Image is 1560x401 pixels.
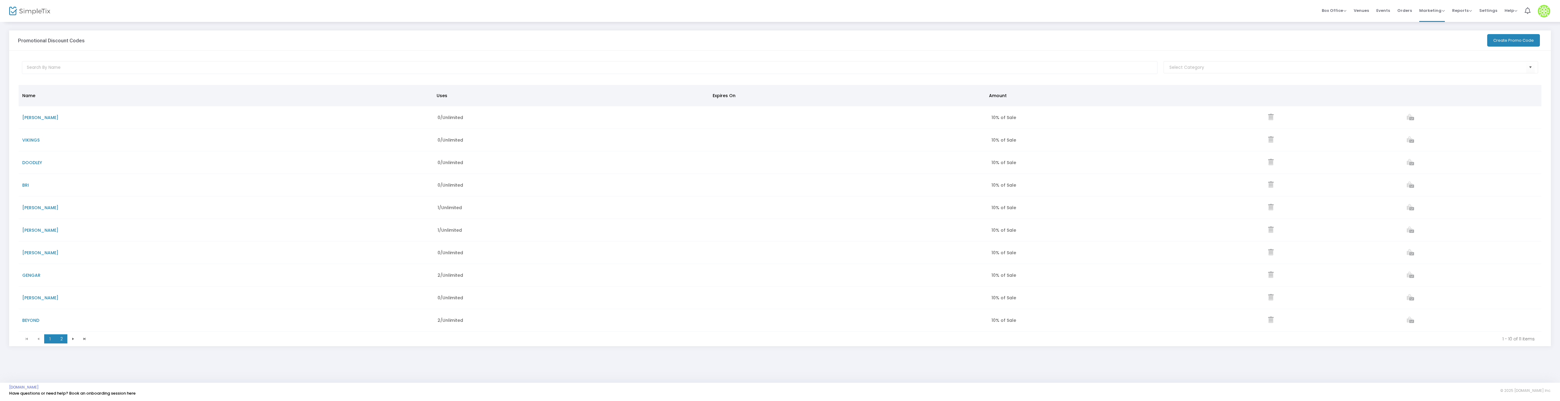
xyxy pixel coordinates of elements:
[1322,8,1346,13] span: Box Office
[991,114,1016,121] span: 10% of Sale
[22,160,42,166] span: DOODLEY
[22,205,58,211] span: [PERSON_NAME]
[22,317,39,323] span: BEYOND
[438,137,463,143] span: 0/Unlimited
[438,182,463,188] span: 0/Unlimited
[438,272,463,278] span: 2/Unlimited
[44,334,56,343] span: Page 1
[9,385,39,390] a: [DOMAIN_NAME]
[991,272,1016,278] span: 10% of Sale
[1407,182,1414,188] a: View list of orders which used this promo code.
[56,334,67,343] span: Page 2
[991,205,1016,211] span: 10% of Sale
[991,295,1016,301] span: 10% of Sale
[991,137,1016,143] span: 10% of Sale
[18,37,85,44] h3: Promotional Discount Codes
[1407,318,1414,324] a: View list of orders which used this promo code.
[1397,3,1412,18] span: Orders
[1487,34,1540,47] button: Create Promo Code
[1169,64,1526,71] input: NO DATA FOUND
[22,250,58,256] span: [PERSON_NAME]
[22,182,29,188] span: BRI
[438,227,462,233] span: 1/Unlimited
[991,317,1016,323] span: 10% of Sale
[991,227,1016,233] span: 10% of Sale
[991,182,1016,188] span: 10% of Sale
[1407,273,1414,279] a: View list of orders which used this promo code.
[71,336,76,341] span: Go to the next page
[82,336,87,341] span: Go to the last page
[1419,8,1445,13] span: Marketing
[1407,137,1414,143] a: View list of orders which used this promo code.
[989,93,1007,99] span: Amount
[991,250,1016,256] span: 10% of Sale
[437,93,447,99] span: Uses
[22,93,35,99] span: Name
[438,114,463,121] span: 0/Unlimited
[1505,8,1517,13] span: Help
[438,250,463,256] span: 0/Unlimited
[22,227,58,233] span: [PERSON_NAME]
[19,85,1541,332] div: Data table
[713,93,736,99] span: Expires On
[95,336,1535,342] kendo-pager-info: 1 - 10 of 11 items
[1407,160,1414,166] a: View list of orders which used this promo code.
[79,334,90,343] span: Go to the last page
[438,160,463,166] span: 0/Unlimited
[22,61,1158,74] input: Search By Name
[1407,250,1414,256] a: View list of orders which used this promo code.
[991,160,1016,166] span: 10% of Sale
[1376,3,1390,18] span: Events
[1407,205,1414,211] a: View list of orders which used this promo code.
[22,137,40,143] span: VIKINGS
[22,295,58,301] span: [PERSON_NAME]
[22,114,58,121] span: [PERSON_NAME]
[438,205,462,211] span: 1/Unlimited
[438,317,463,323] span: 2/Unlimited
[1407,227,1414,234] a: View list of orders which used this promo code.
[1500,388,1551,393] span: © 2025 [DOMAIN_NAME] Inc.
[1354,3,1369,18] span: Venues
[9,390,136,396] a: Have questions or need help? Book an onboarding session here
[1407,295,1414,301] a: View list of orders which used this promo code.
[1407,115,1414,121] a: View list of orders which used this promo code.
[1452,8,1472,13] span: Reports
[1479,3,1497,18] span: Settings
[1526,61,1535,74] button: Select
[67,334,79,343] span: Go to the next page
[22,272,41,278] span: GENGAR
[438,295,463,301] span: 0/Unlimited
